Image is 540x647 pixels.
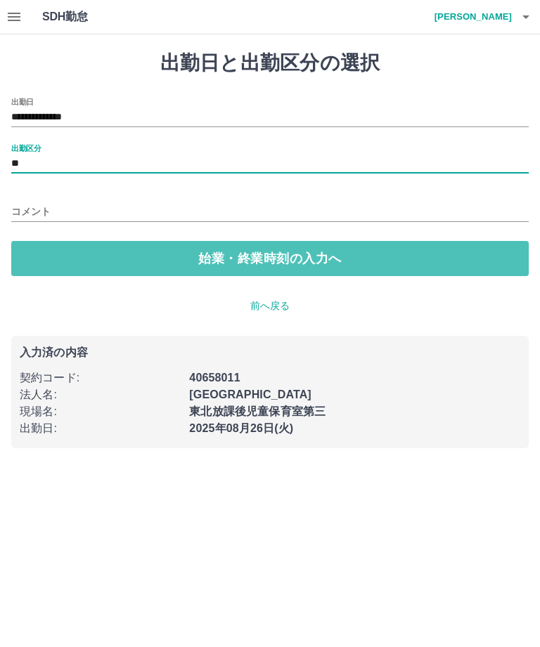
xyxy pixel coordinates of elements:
[189,422,293,434] b: 2025年08月26日(火)
[189,388,311,400] b: [GEOGRAPHIC_DATA]
[189,405,326,417] b: 東北放課後児童保育室第三
[11,241,529,276] button: 始業・終業時刻の入力へ
[20,420,181,437] p: 出勤日 :
[20,403,181,420] p: 現場名 :
[11,51,529,75] h1: 出勤日と出勤区分の選択
[20,386,181,403] p: 法人名 :
[20,347,520,358] p: 入力済の内容
[20,370,181,386] p: 契約コード :
[11,96,34,107] label: 出勤日
[189,372,240,384] b: 40658011
[11,143,41,153] label: 出勤区分
[11,299,529,313] p: 前へ戻る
